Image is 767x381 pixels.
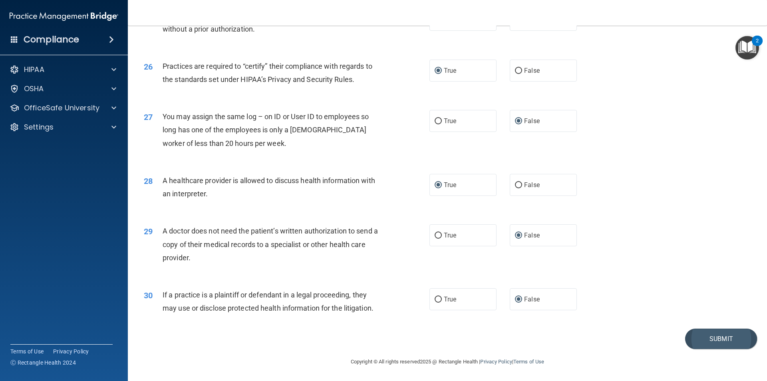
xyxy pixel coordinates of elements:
img: PMB logo [10,8,118,24]
span: A healthcare provider is allowed to discuss health information with an interpreter. [163,176,375,198]
span: 30 [144,291,153,300]
span: If a practice is a plaintiff or defendant in a legal proceeding, they may use or disclose protect... [163,291,374,312]
a: Settings [10,122,116,132]
button: Submit [685,329,757,349]
p: OSHA [24,84,44,94]
input: True [435,68,442,74]
button: Open Resource Center, 2 new notifications [735,36,759,60]
span: False [524,295,540,303]
a: OfficeSafe University [10,103,116,113]
input: False [515,68,522,74]
a: Privacy Policy [53,347,89,355]
input: False [515,182,522,188]
span: You may assign the same log – on ID or User ID to employees so long has one of the employees is o... [163,112,369,147]
iframe: Drift Widget Chat Controller [727,326,757,356]
a: Terms of Use [10,347,44,355]
input: True [435,182,442,188]
input: False [515,118,522,124]
span: Appointment reminders are allowed under the HIPAA Privacy Rule without a prior authorization. [163,11,374,33]
span: False [524,181,540,189]
p: Settings [24,122,54,132]
span: 29 [144,227,153,236]
span: Practices are required to “certify” their compliance with regards to the standards set under HIPA... [163,62,372,84]
span: 27 [144,112,153,122]
input: True [435,233,442,239]
p: HIPAA [24,65,44,74]
a: HIPAA [10,65,116,74]
input: True [435,118,442,124]
input: True [435,297,442,303]
span: True [444,181,456,189]
input: False [515,233,522,239]
span: 28 [144,176,153,186]
div: 2 [756,41,759,51]
span: False [524,117,540,125]
span: False [524,231,540,239]
span: Ⓒ Rectangle Health 2024 [10,359,76,367]
span: 26 [144,62,153,72]
span: False [524,67,540,74]
a: Terms of Use [513,359,544,365]
span: True [444,117,456,125]
h4: Compliance [24,34,79,45]
a: Privacy Policy [480,359,512,365]
div: Copyright © All rights reserved 2025 @ Rectangle Health | | [302,349,593,375]
span: True [444,295,456,303]
a: OSHA [10,84,116,94]
span: A doctor does not need the patient’s written authorization to send a copy of their medical record... [163,227,378,261]
span: True [444,67,456,74]
input: False [515,297,522,303]
span: True [444,231,456,239]
p: OfficeSafe University [24,103,99,113]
